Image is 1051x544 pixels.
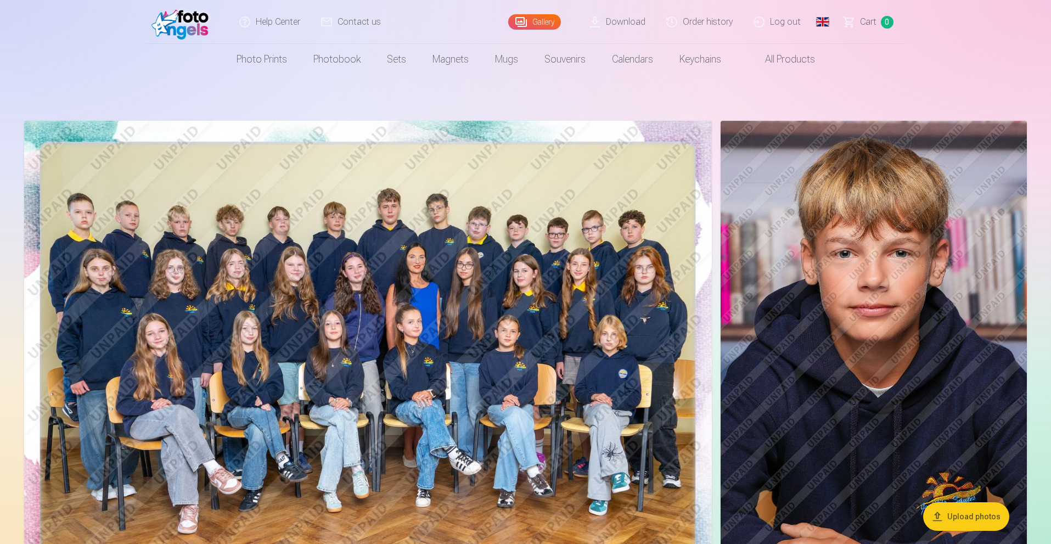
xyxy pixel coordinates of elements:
a: Photo prints [223,44,300,75]
a: Sets [374,44,419,75]
button: Upload photos [923,502,1009,531]
a: Magnets [419,44,482,75]
a: All products [734,44,828,75]
a: Photobook [300,44,374,75]
a: Souvenirs [531,44,599,75]
span: 0 [881,16,893,29]
span: Сart [860,15,876,29]
a: Keychains [666,44,734,75]
a: Calendars [599,44,666,75]
a: Gallery [508,14,561,30]
img: /fa2 [151,4,215,40]
a: Mugs [482,44,531,75]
